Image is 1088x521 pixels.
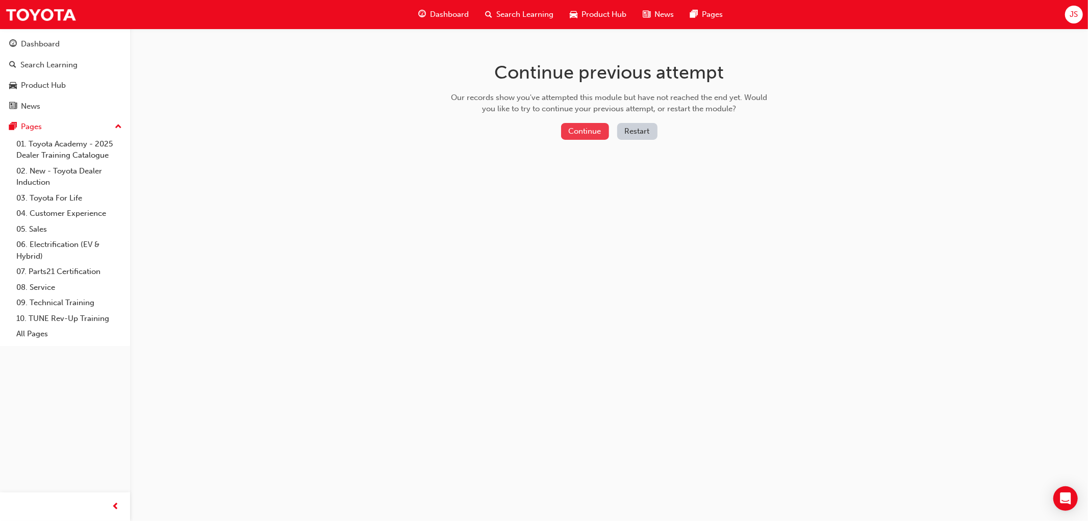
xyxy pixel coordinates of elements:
span: JS [1070,9,1078,20]
a: Product Hub [4,76,126,95]
div: Our records show you've attempted this module but have not reached the end yet. Would you like to... [447,92,771,115]
span: car-icon [9,81,17,90]
span: news-icon [643,8,650,21]
div: Product Hub [21,80,66,91]
div: Search Learning [20,59,78,71]
span: pages-icon [690,8,698,21]
span: Product Hub [581,9,626,20]
a: 06. Electrification (EV & Hybrid) [12,237,126,264]
a: 01. Toyota Academy - 2025 Dealer Training Catalogue [12,136,126,163]
span: car-icon [570,8,577,21]
a: car-iconProduct Hub [562,4,635,25]
span: news-icon [9,102,17,111]
a: Search Learning [4,56,126,75]
button: Pages [4,117,126,136]
a: 04. Customer Experience [12,206,126,221]
button: JS [1065,6,1083,23]
a: News [4,97,126,116]
a: 10. TUNE Rev-Up Training [12,311,126,327]
div: Open Intercom Messenger [1053,486,1078,511]
a: guage-iconDashboard [410,4,477,25]
h1: Continue previous attempt [447,61,771,84]
a: 02. New - Toyota Dealer Induction [12,163,126,190]
span: up-icon [115,120,122,134]
a: search-iconSearch Learning [477,4,562,25]
a: 08. Service [12,280,126,295]
a: 03. Toyota For Life [12,190,126,206]
a: Dashboard [4,35,126,54]
span: guage-icon [418,8,426,21]
span: Search Learning [496,9,553,20]
button: Continue [561,123,609,140]
span: prev-icon [112,501,120,513]
button: Restart [617,123,657,140]
a: 09. Technical Training [12,295,126,311]
span: Dashboard [430,9,469,20]
a: news-iconNews [635,4,682,25]
a: 05. Sales [12,221,126,237]
button: DashboardSearch LearningProduct HubNews [4,33,126,117]
span: News [654,9,674,20]
span: search-icon [9,61,16,70]
div: Pages [21,121,42,133]
a: pages-iconPages [682,4,731,25]
a: All Pages [12,326,126,342]
div: Dashboard [21,38,60,50]
span: pages-icon [9,122,17,132]
span: Pages [702,9,723,20]
span: search-icon [485,8,492,21]
a: 07. Parts21 Certification [12,264,126,280]
div: News [21,101,40,112]
img: Trak [5,3,77,26]
span: guage-icon [9,40,17,49]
